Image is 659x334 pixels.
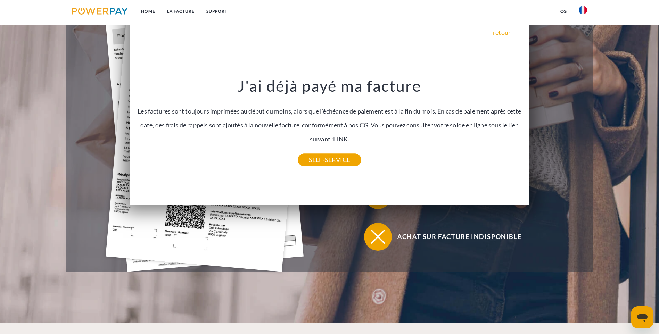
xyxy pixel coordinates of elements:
[631,306,653,328] iframe: Bouton de lancement de la fenêtre de messagerie
[579,6,587,14] img: fr
[364,223,545,251] button: Achat sur facture indisponible
[200,5,233,18] a: Support
[137,76,522,95] h3: J'ai déjà payé ma facture
[161,5,200,18] a: LA FACTURE
[554,5,573,18] a: CG
[374,223,544,251] span: Achat sur facture indisponible
[369,228,387,245] img: qb_close.svg
[333,135,348,143] a: LINK
[493,29,511,35] a: retour
[298,153,361,166] a: SELF-SERVICE
[72,8,128,15] img: logo-powerpay.svg
[135,5,161,18] a: Home
[137,76,522,160] div: Les factures sont toujours imprimées au début du moins, alors que l'échéance de paiement est à la...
